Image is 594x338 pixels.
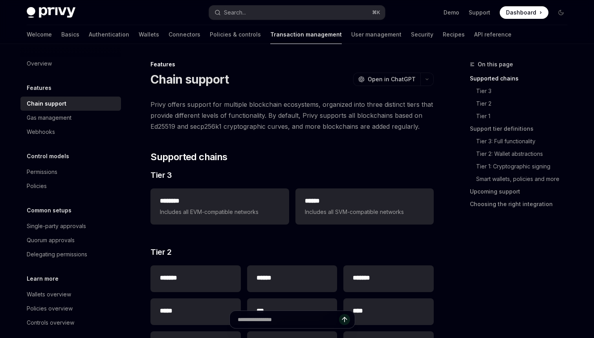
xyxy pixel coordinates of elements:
a: Quorum approvals [20,233,121,247]
a: API reference [474,25,511,44]
div: Permissions [27,167,57,177]
span: Open in ChatGPT [368,75,416,83]
span: Tier 3 [150,170,172,181]
a: Basics [61,25,79,44]
div: Quorum approvals [27,236,75,245]
a: Tier 1 [476,110,574,122]
a: Overview [20,57,121,71]
a: Dashboard [500,6,548,19]
h5: Control models [27,152,69,161]
div: Single-party approvals [27,221,86,231]
div: Overview [27,59,52,68]
div: Search... [224,8,246,17]
h5: Learn more [27,274,59,283]
a: Connectors [169,25,200,44]
span: Includes all EVM-compatible networks [160,207,279,217]
a: Welcome [27,25,52,44]
a: Transaction management [270,25,342,44]
a: Tier 2: Wallet abstractions [476,148,574,160]
a: Demo [444,9,459,16]
span: Tier 2 [150,247,171,258]
a: Support tier definitions [470,122,574,135]
div: Webhooks [27,127,55,137]
a: User management [351,25,401,44]
a: Single-party approvals [20,219,121,233]
button: Open in ChatGPT [353,73,420,86]
h1: Chain support [150,72,229,86]
a: Supported chains [470,72,574,85]
span: ⌘ K [372,9,380,16]
h5: Features [27,83,51,93]
div: Policies overview [27,304,73,313]
a: Smart wallets, policies and more [476,173,574,185]
a: Wallets overview [20,287,121,301]
a: Security [411,25,433,44]
a: Gas management [20,111,121,125]
div: Controls overview [27,318,74,327]
a: Permissions [20,165,121,179]
a: Upcoming support [470,185,574,198]
div: Delegating permissions [27,250,87,259]
span: Privy offers support for multiple blockchain ecosystems, organized into three distinct tiers that... [150,99,434,132]
a: Webhooks [20,125,121,139]
div: Policies [27,181,47,191]
a: Authentication [89,25,129,44]
div: Features [150,60,434,68]
a: Tier 3 [476,85,574,97]
a: Tier 3: Full functionality [476,135,574,148]
div: Wallets overview [27,290,71,299]
a: Policies [20,179,121,193]
a: Choosing the right integration [470,198,574,210]
a: Delegating permissions [20,247,121,261]
span: On this page [478,60,513,69]
a: Wallets [139,25,159,44]
a: Support [469,9,490,16]
a: **** *Includes all SVM-compatible networks [295,188,434,225]
a: **** ***Includes all EVM-compatible networks [150,188,289,225]
a: Tier 2 [476,97,574,110]
div: Gas management [27,113,71,122]
button: Search...⌘K [209,5,385,20]
button: Toggle dark mode [555,6,567,19]
a: Policies & controls [210,25,261,44]
button: Send message [339,314,350,325]
img: dark logo [27,7,75,18]
a: Policies overview [20,301,121,316]
span: Supported chains [150,151,227,163]
span: Dashboard [506,9,536,16]
div: Chain support [27,99,66,108]
a: Tier 1: Cryptographic signing [476,160,574,173]
span: Includes all SVM-compatible networks [305,207,424,217]
a: Recipes [443,25,465,44]
a: Chain support [20,97,121,111]
h5: Common setups [27,206,71,215]
a: Controls overview [20,316,121,330]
